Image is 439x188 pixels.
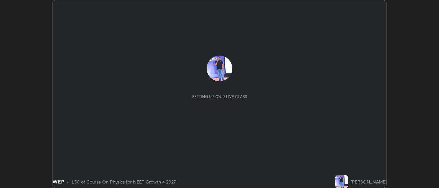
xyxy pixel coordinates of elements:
[192,94,247,99] div: Setting up your live class
[72,178,176,185] div: L50 of Course On Physics for NEET Growth 4 2027
[207,56,232,81] img: f51fef33667341698825c77594be1dc1.jpg
[67,178,69,185] div: •
[351,178,387,185] div: [PERSON_NAME]
[52,178,64,185] div: WEP
[335,175,348,188] img: f51fef33667341698825c77594be1dc1.jpg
